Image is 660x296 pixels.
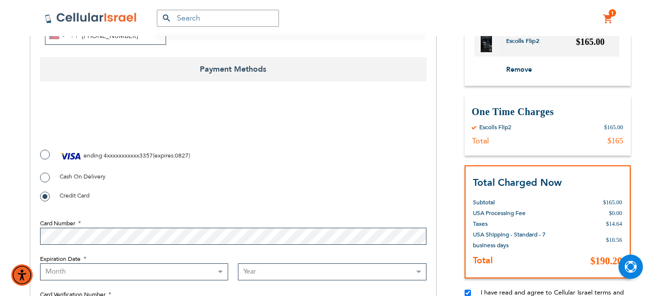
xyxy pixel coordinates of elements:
span: USA Processing Fee [473,209,526,217]
span: 0827 [175,152,189,159]
strong: Total [473,255,493,267]
span: expires [154,152,173,159]
span: USA Shipping - Standard - 7 business days [473,231,546,249]
span: $165.00 [603,199,622,206]
span: Remove [506,65,532,74]
span: 4xxxxxxxxxxx3357 [104,152,153,159]
h3: One Time Charges [472,105,623,118]
img: Visa [60,149,82,163]
th: Subtotal [473,190,549,208]
span: Cash On Delivery [60,173,106,180]
div: Total [472,136,489,145]
div: $165 [608,136,623,145]
strong: Total Charged Now [473,176,562,189]
span: $0.00 [609,210,622,217]
span: Credit Card [60,192,89,199]
span: $10.56 [606,237,622,243]
div: $165.00 [604,123,623,131]
span: $14.64 [606,220,622,227]
input: Search [157,10,279,27]
img: Cellular Israel Logo [44,12,137,24]
label: ( : ) [40,149,190,163]
span: ending [84,152,102,159]
div: +1 [70,30,78,42]
span: 1 [611,9,614,17]
span: Payment Methods [40,57,426,81]
th: Taxes [473,218,549,229]
input: e.g. 201-555-0123 [45,28,166,45]
button: Selected country [45,28,78,44]
a: Escolls Flip2 [506,37,547,53]
span: $165.00 [576,37,605,47]
div: Accessibility Menu [11,264,33,286]
iframe: reCAPTCHA [40,103,189,141]
div: Escolls Flip2 [479,123,511,131]
span: $190.20 [591,256,622,266]
a: 1 [603,13,614,25]
span: Card Number [40,219,75,227]
img: Escolls Flip2 [481,36,492,52]
span: Expiration Date [40,255,81,263]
